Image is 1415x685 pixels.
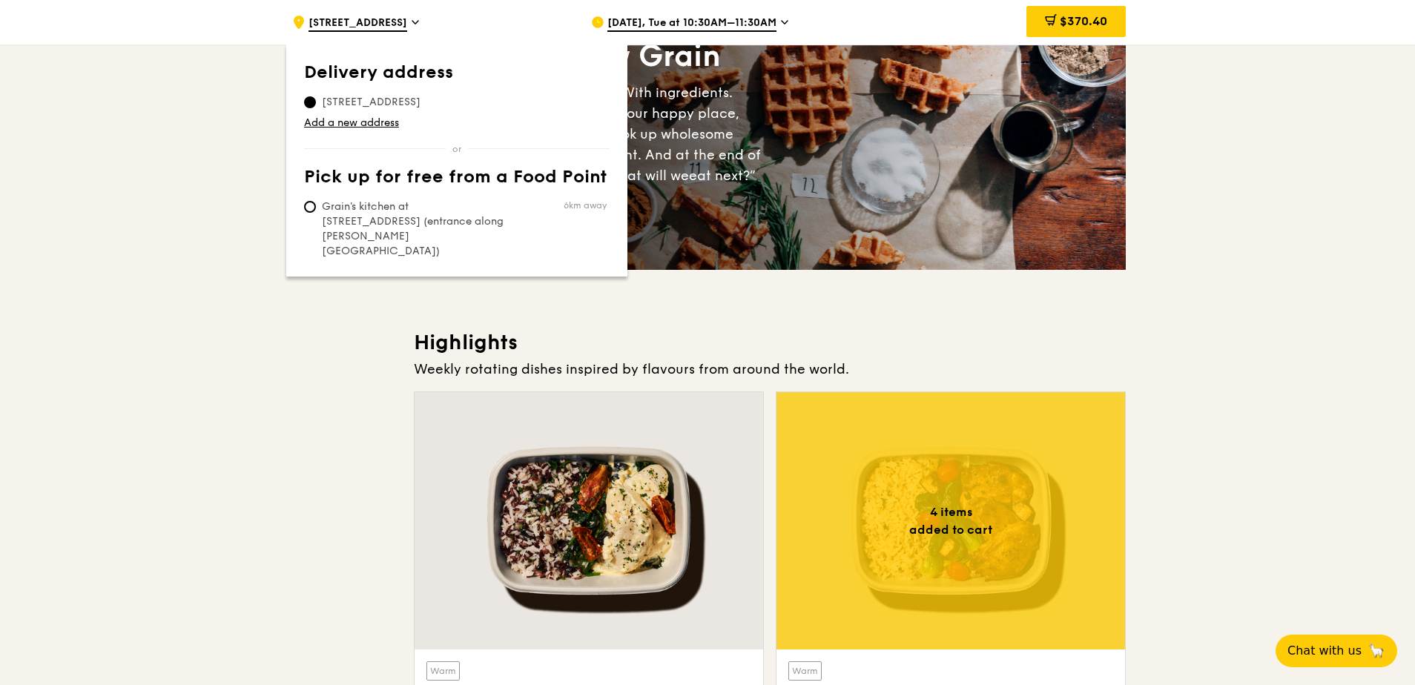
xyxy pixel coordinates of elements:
[304,201,316,213] input: Grain's kitchen at [STREET_ADDRESS] (entrance along [PERSON_NAME][GEOGRAPHIC_DATA])6km away
[788,661,822,681] div: Warm
[304,96,316,108] input: [STREET_ADDRESS]
[1060,14,1107,28] span: $370.40
[304,199,525,259] span: Grain's kitchen at [STREET_ADDRESS] (entrance along [PERSON_NAME][GEOGRAPHIC_DATA])
[304,167,610,193] th: Pick up for free from a Food Point
[426,661,460,681] div: Warm
[304,62,610,89] th: Delivery address
[414,359,1126,380] div: Weekly rotating dishes inspired by flavours from around the world.
[1287,642,1362,660] span: Chat with us
[304,95,438,110] span: [STREET_ADDRESS]
[689,168,756,184] span: eat next?”
[1276,635,1397,667] button: Chat with us🦙
[309,16,407,32] span: [STREET_ADDRESS]
[564,199,607,211] span: 6km away
[304,116,610,130] a: Add a new address
[414,329,1126,356] h3: Highlights
[1368,642,1385,660] span: 🦙
[607,16,776,32] span: [DATE], Tue at 10:30AM–11:30AM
